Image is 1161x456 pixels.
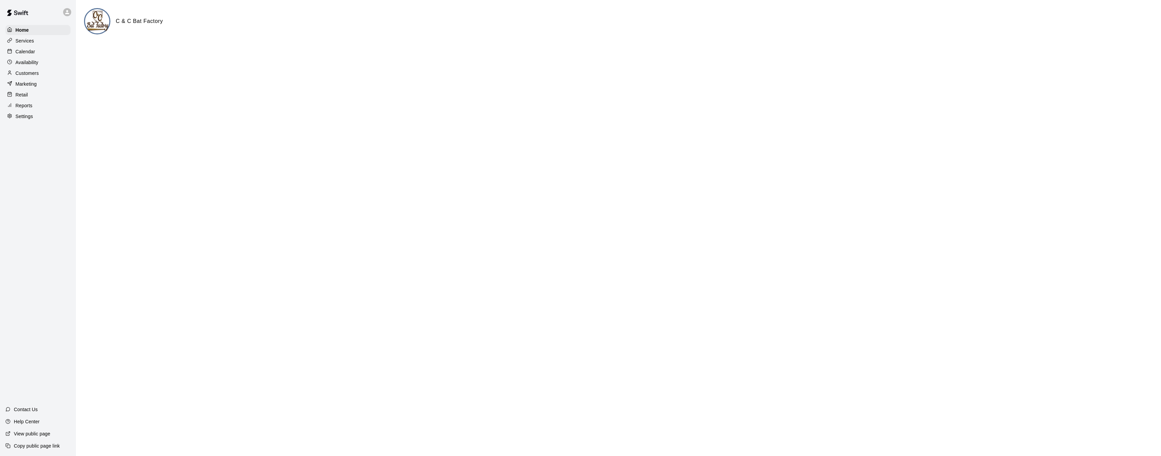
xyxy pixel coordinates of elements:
[5,36,71,46] a: Services
[14,443,60,449] p: Copy public page link
[16,102,32,109] p: Reports
[16,91,28,98] p: Retail
[16,37,34,44] p: Services
[14,430,50,437] p: View public page
[16,59,38,66] p: Availability
[16,27,29,33] p: Home
[14,406,38,413] p: Contact Us
[5,90,71,100] a: Retail
[16,113,33,120] p: Settings
[16,81,37,87] p: Marketing
[116,17,163,26] h6: C & C Bat Factory
[16,70,39,77] p: Customers
[16,48,35,55] p: Calendar
[5,25,71,35] a: Home
[14,418,39,425] p: Help Center
[5,101,71,111] a: Reports
[5,57,71,67] a: Availability
[5,79,71,89] a: Marketing
[85,9,110,34] img: C & C Bat Factory logo
[5,47,71,57] a: Calendar
[5,111,71,121] a: Settings
[5,68,71,78] a: Customers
